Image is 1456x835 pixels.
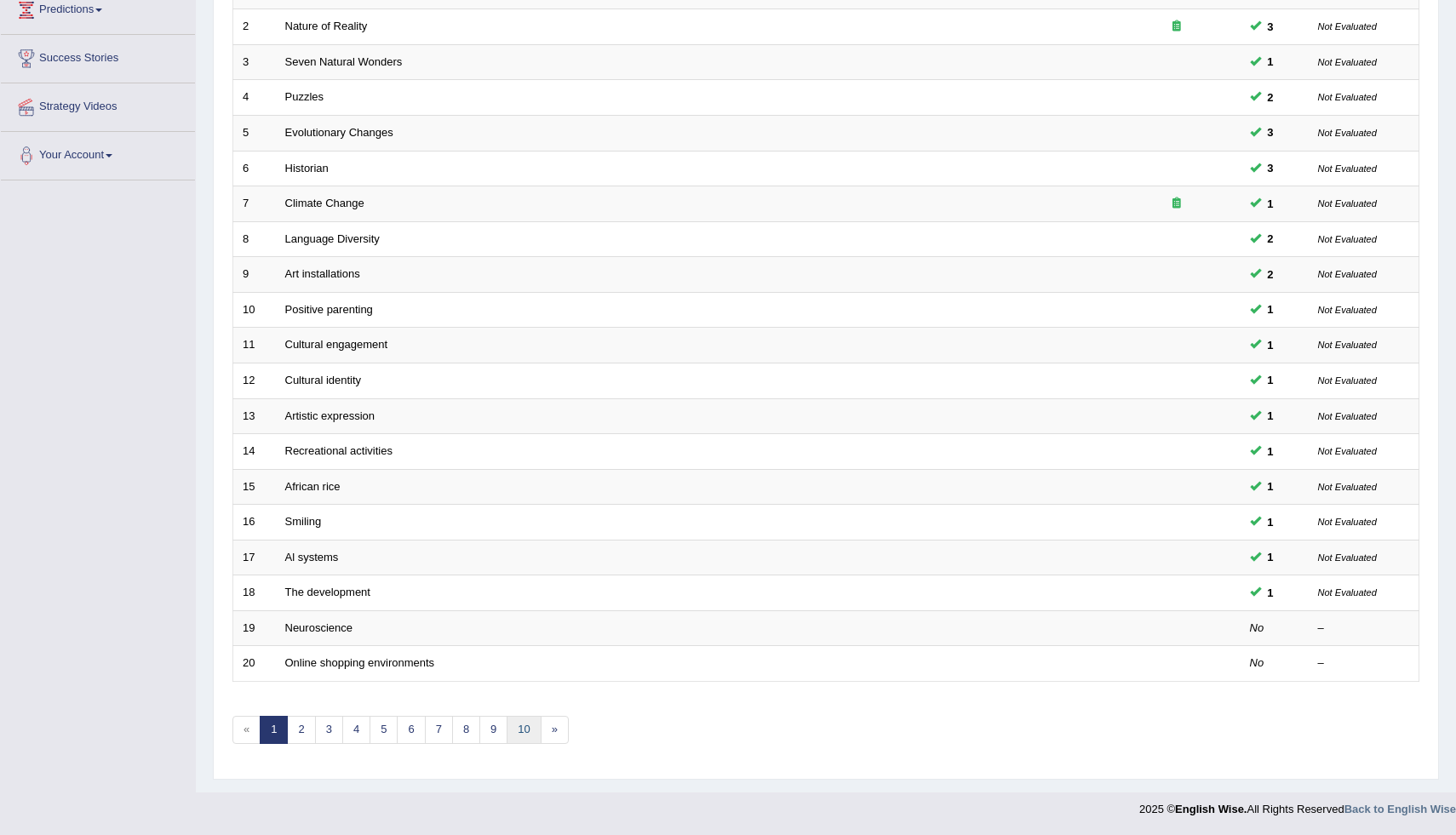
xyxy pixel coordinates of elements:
a: 2 [287,716,315,744]
span: You can still take this question [1261,584,1281,602]
a: Language Diversity [285,232,380,245]
small: Not Evaluated [1318,21,1377,31]
a: 1 [260,716,288,744]
a: Success Stories [1,35,195,77]
a: Evolutionary Changes [285,126,393,139]
a: 4 [342,716,370,744]
a: Positive parenting [285,303,373,316]
div: 2025 © All Rights Reserved [1139,792,1456,817]
a: Art installations [285,267,360,280]
div: – [1318,655,1410,672]
a: Your Account [1,132,195,174]
a: Cultural engagement [285,338,388,351]
span: You can still take this question [1261,266,1281,283]
td: 14 [233,434,276,470]
td: 18 [233,575,276,611]
div: Exam occurring question [1122,196,1231,212]
span: You can still take this question [1261,300,1281,318]
span: You can still take this question [1261,53,1281,71]
td: 16 [233,505,276,540]
strong: English Wise. [1175,803,1247,815]
small: Not Evaluated [1318,92,1377,102]
a: African rice [285,480,341,493]
small: Not Evaluated [1318,305,1377,315]
td: 12 [233,363,276,398]
span: You can still take this question [1261,478,1281,495]
td: 17 [233,540,276,575]
td: 11 [233,328,276,363]
a: Neuroscience [285,621,353,634]
a: Seven Natural Wonders [285,55,403,68]
span: You can still take this question [1261,548,1281,566]
span: You can still take this question [1261,443,1281,460]
a: The development [285,586,370,598]
small: Not Evaluated [1318,340,1377,350]
td: 5 [233,116,276,152]
small: Not Evaluated [1318,411,1377,421]
div: – [1318,621,1410,637]
small: Not Evaluated [1318,128,1377,138]
a: 8 [452,716,480,744]
a: Back to English Wise [1344,803,1456,815]
td: 7 [233,186,276,222]
small: Not Evaluated [1318,587,1377,598]
span: You can still take this question [1261,89,1281,106]
a: Smiling [285,515,322,528]
small: Not Evaluated [1318,482,1377,492]
a: Artistic expression [285,409,375,422]
span: You can still take this question [1261,18,1281,36]
a: » [541,716,569,744]
small: Not Evaluated [1318,446,1377,456]
a: Recreational activities [285,444,393,457]
span: You can still take this question [1261,371,1281,389]
a: 7 [425,716,453,744]
em: No [1250,656,1264,669]
td: 6 [233,151,276,186]
a: 10 [507,716,541,744]
a: Strategy Videos [1,83,195,126]
a: Al systems [285,551,339,563]
a: Puzzles [285,90,324,103]
a: Cultural identity [285,374,362,386]
td: 8 [233,221,276,257]
span: You can still take this question [1261,195,1281,213]
div: Exam occurring question [1122,19,1231,35]
td: 10 [233,292,276,328]
td: 9 [233,257,276,293]
a: 6 [397,716,425,744]
small: Not Evaluated [1318,198,1377,209]
a: Online shopping environments [285,656,435,669]
span: You can still take this question [1261,407,1281,425]
small: Not Evaluated [1318,517,1377,527]
a: Historian [285,162,329,174]
small: Not Evaluated [1318,234,1377,244]
td: 20 [233,646,276,682]
td: 3 [233,44,276,80]
a: 9 [479,716,507,744]
span: You can still take this question [1261,230,1281,248]
a: 3 [315,716,343,744]
a: Climate Change [285,197,364,209]
td: 4 [233,80,276,116]
a: Nature of Reality [285,20,368,32]
span: You can still take this question [1261,336,1281,354]
span: You can still take this question [1261,159,1281,177]
small: Not Evaluated [1318,57,1377,67]
span: You can still take this question [1261,123,1281,141]
a: 5 [370,716,398,744]
span: « [232,716,261,744]
td: 13 [233,398,276,434]
td: 15 [233,469,276,505]
td: 2 [233,9,276,45]
small: Not Evaluated [1318,375,1377,386]
small: Not Evaluated [1318,552,1377,563]
small: Not Evaluated [1318,269,1377,279]
td: 19 [233,610,276,646]
span: You can still take this question [1261,513,1281,531]
em: No [1250,621,1264,634]
small: Not Evaluated [1318,163,1377,174]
